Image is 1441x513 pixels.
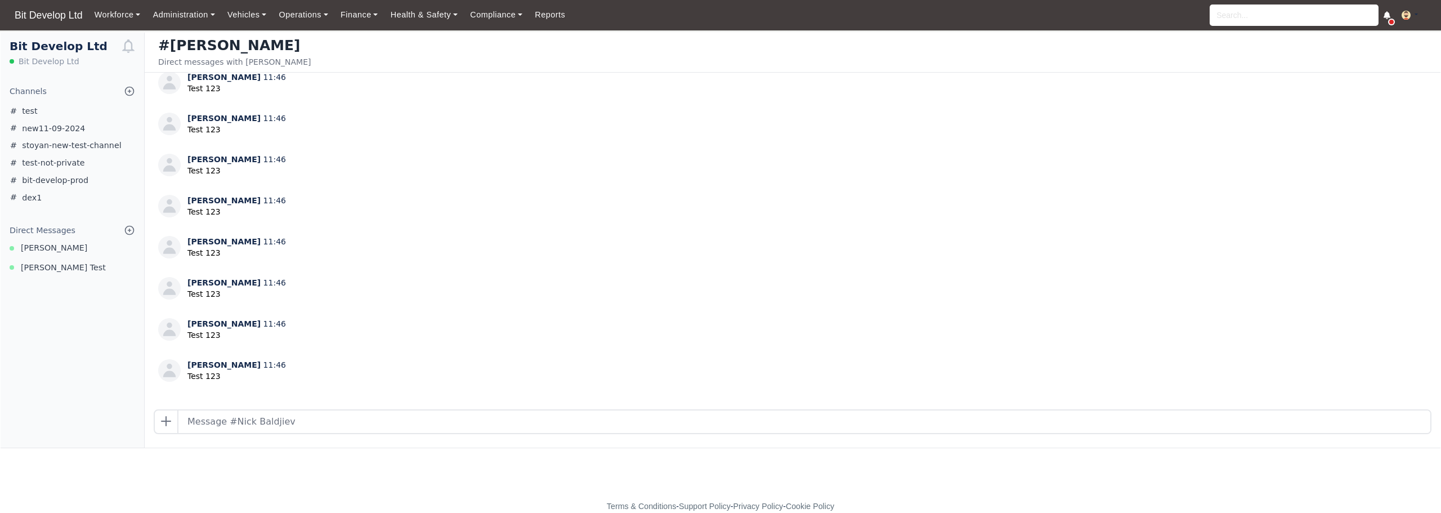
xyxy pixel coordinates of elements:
[1,154,144,172] a: test-not-private
[1,102,144,120] a: test
[88,4,147,26] a: Workforce
[158,56,311,68] div: Direct messages with [PERSON_NAME]
[263,237,286,246] span: 11:46
[733,502,784,511] a: Privacy Policy
[679,502,731,511] a: Support Policy
[529,4,571,26] a: Reports
[1,172,144,189] a: bit-develop-prod
[146,4,221,26] a: Administration
[263,73,286,82] span: 11:46
[263,196,286,205] span: 11:46
[187,196,261,205] span: [PERSON_NAME]
[187,371,286,382] p: Test 123
[1,242,144,255] a: [PERSON_NAME]
[221,4,273,26] a: Vehicles
[1238,382,1441,513] iframe: Chat Widget
[10,39,122,53] h1: Bit Develop Ltd
[187,114,261,123] span: [PERSON_NAME]
[9,5,88,26] a: Bit Develop Ltd
[786,502,834,511] a: Cookie Policy
[187,124,286,136] p: Test 123
[464,4,529,26] a: Compliance
[187,237,261,246] span: [PERSON_NAME]
[187,83,286,95] p: Test 123
[187,360,261,369] span: [PERSON_NAME]
[263,155,286,164] span: 11:46
[334,4,384,26] a: Finance
[272,4,334,26] a: Operations
[1,261,144,274] a: [PERSON_NAME] Test
[187,73,261,82] span: [PERSON_NAME]
[10,224,75,237] div: Direct Messages
[9,4,88,26] span: Bit Develop Ltd
[187,278,261,287] span: [PERSON_NAME]
[19,56,79,67] span: Bit Develop Ltd
[384,4,464,26] a: Health & Safety
[187,165,286,177] p: Test 123
[1210,5,1379,26] input: Search...
[178,411,1430,433] input: Message #Nick Baldjiev
[263,278,286,287] span: 11:46
[1,189,144,207] a: dex1
[1,120,144,137] a: new11-09-2024
[607,502,676,511] a: Terms & Conditions
[187,329,286,341] p: Test 123
[10,85,47,98] div: Channels
[187,288,286,300] p: Test 123
[187,155,261,164] span: [PERSON_NAME]
[400,500,1041,513] div: - - -
[187,247,286,259] p: Test 123
[263,360,286,369] span: 11:46
[158,37,311,54] h3: #[PERSON_NAME]
[187,206,286,218] p: Test 123
[263,319,286,328] span: 11:46
[187,319,261,328] span: [PERSON_NAME]
[1,137,144,154] a: stoyan-new-test-channel
[21,261,106,274] span: [PERSON_NAME] Test
[263,114,286,123] span: 11:46
[21,242,87,255] span: [PERSON_NAME]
